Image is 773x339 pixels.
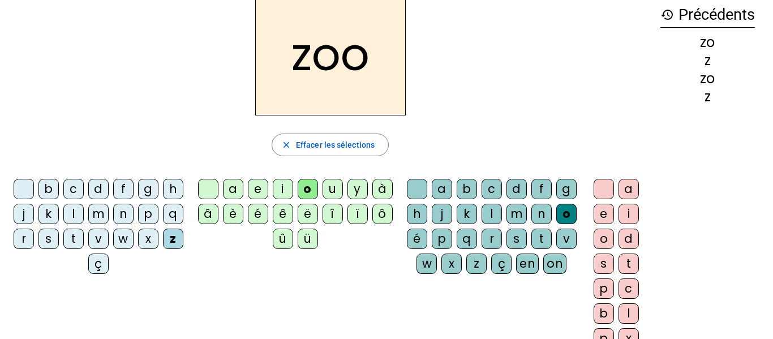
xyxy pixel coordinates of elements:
div: s [506,229,527,249]
div: o [594,229,614,249]
div: g [556,179,577,199]
div: ü [298,229,318,249]
div: e [594,204,614,224]
div: x [441,254,462,274]
div: l [482,204,502,224]
div: t [619,254,639,274]
div: f [531,179,552,199]
div: c [63,179,84,199]
div: h [163,179,183,199]
div: b [594,303,614,324]
div: q [163,204,183,224]
div: â [198,204,218,224]
div: v [556,229,577,249]
div: j [14,204,34,224]
div: s [594,254,614,274]
div: f [113,179,134,199]
div: o [556,204,577,224]
div: ô [372,204,393,224]
div: é [248,204,268,224]
div: d [88,179,109,199]
div: j [432,204,452,224]
div: s [38,229,59,249]
div: en [516,254,539,274]
div: ê [273,204,293,224]
div: l [63,204,84,224]
div: c [482,179,502,199]
div: i [273,179,293,199]
div: ç [88,254,109,274]
div: z [466,254,487,274]
div: z [163,229,183,249]
div: n [113,204,134,224]
div: b [38,179,59,199]
div: d [619,229,639,249]
div: zo [660,72,755,85]
h3: Précédents [660,2,755,28]
div: i [619,204,639,224]
div: u [323,179,343,199]
div: a [223,179,243,199]
div: b [457,179,477,199]
div: ï [347,204,368,224]
div: r [14,229,34,249]
div: y [347,179,368,199]
div: w [416,254,437,274]
div: d [506,179,527,199]
div: û [273,229,293,249]
div: x [138,229,158,249]
div: z [660,54,755,67]
div: î [323,204,343,224]
div: k [38,204,59,224]
mat-icon: history [660,8,674,22]
div: g [138,179,158,199]
div: p [432,229,452,249]
mat-icon: close [281,140,291,150]
div: m [506,204,527,224]
div: l [619,303,639,324]
div: e [248,179,268,199]
div: p [138,204,158,224]
div: m [88,204,109,224]
div: k [457,204,477,224]
div: w [113,229,134,249]
div: é [407,229,427,249]
div: q [457,229,477,249]
button: Effacer les sélections [272,134,389,156]
div: on [543,254,566,274]
div: v [88,229,109,249]
div: zo [660,36,755,49]
span: Effacer les sélections [296,138,375,152]
div: r [482,229,502,249]
div: a [432,179,452,199]
div: ç [491,254,512,274]
div: h [407,204,427,224]
div: z [660,90,755,104]
div: n [531,204,552,224]
div: t [531,229,552,249]
div: a [619,179,639,199]
div: p [594,278,614,299]
div: è [223,204,243,224]
div: t [63,229,84,249]
div: à [372,179,393,199]
div: c [619,278,639,299]
div: ë [298,204,318,224]
div: o [298,179,318,199]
